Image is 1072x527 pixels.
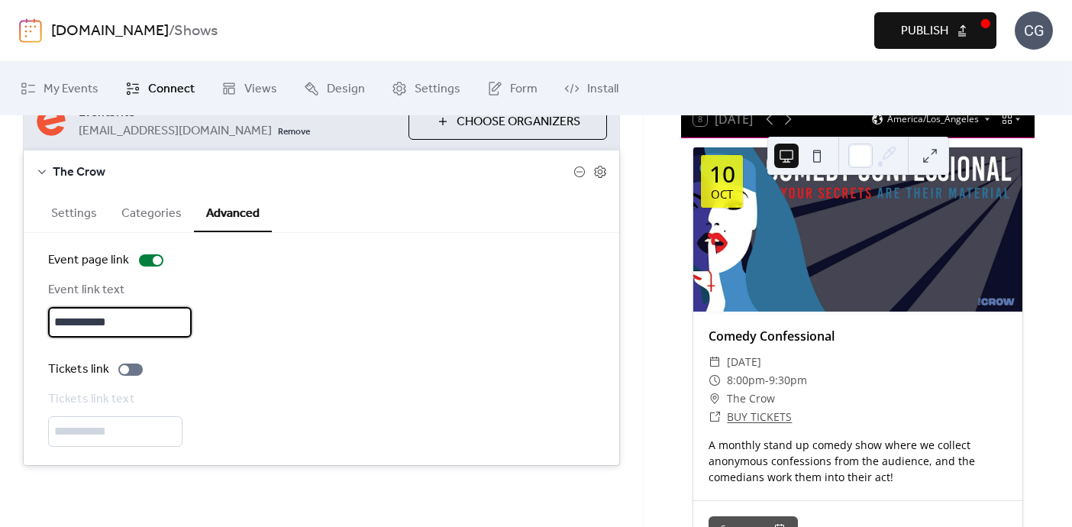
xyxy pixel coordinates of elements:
span: Install [587,80,618,99]
span: Remove [278,126,310,138]
div: A monthly stand up comedy show where we collect anonymous confessions from the audience, and the ... [693,437,1022,485]
div: ​ [709,353,721,371]
a: BUY TICKETS [727,409,792,424]
a: Form [476,68,549,109]
button: Choose Organizers [408,103,607,140]
span: Views [244,80,277,99]
b: / [169,17,174,46]
a: Comedy Confessional [709,328,835,344]
span: 8:00pm [727,371,765,390]
span: Design [327,80,365,99]
button: Advanced [194,193,272,232]
span: [EMAIL_ADDRESS][DOMAIN_NAME] [79,122,272,141]
a: Install [553,68,630,109]
div: Tickets link [48,360,109,379]
a: Settings [380,68,472,109]
span: [DATE] [727,353,761,371]
span: Choose Organizers [457,113,580,131]
div: ​ [709,371,721,390]
img: logo [19,18,42,43]
a: My Events [9,68,110,109]
div: Oct [711,189,733,200]
a: Connect [114,68,206,109]
span: 9:30pm [769,371,807,390]
span: Connect [148,80,195,99]
div: CG [1015,11,1053,50]
button: Publish [874,12,996,49]
span: The Crow [53,163,573,182]
a: [DOMAIN_NAME] [51,17,169,46]
div: 10 [709,163,735,186]
div: Event link text [48,281,189,299]
span: My Events [44,80,98,99]
div: Event page link [48,251,130,270]
div: ​ [709,408,721,426]
span: Settings [415,80,460,99]
span: Publish [901,22,948,40]
b: Shows [174,17,218,46]
span: The Crow [727,390,775,408]
button: Categories [109,193,194,231]
div: ​ [709,390,721,408]
a: Design [292,68,376,109]
span: America/Los_Angeles [887,115,979,124]
span: - [765,371,769,390]
span: Form [510,80,538,99]
a: Views [210,68,289,109]
img: eventbrite [36,106,66,137]
button: Settings [39,193,109,231]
